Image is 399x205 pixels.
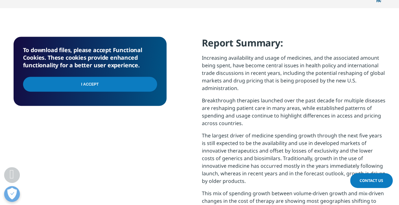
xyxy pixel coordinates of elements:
button: Abrir preferencias [4,186,20,202]
p: Breakthrough therapies launched over the past decade for multiple diseases are reshaping patient ... [202,97,386,132]
p: The largest driver of medicine spending growth through the next five years is still expected to b... [202,132,386,190]
p: Increasing availability and usage of medicines, and the associated amount being spent, have becom... [202,54,386,97]
h4: Report Summary: [202,37,386,54]
input: I Accept [23,77,157,92]
h5: To download files, please accept Functional Cookies. These cookies provide enhanced functionality... [23,46,157,69]
a: Contact Us [350,173,393,188]
span: Contact Us [360,178,383,183]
